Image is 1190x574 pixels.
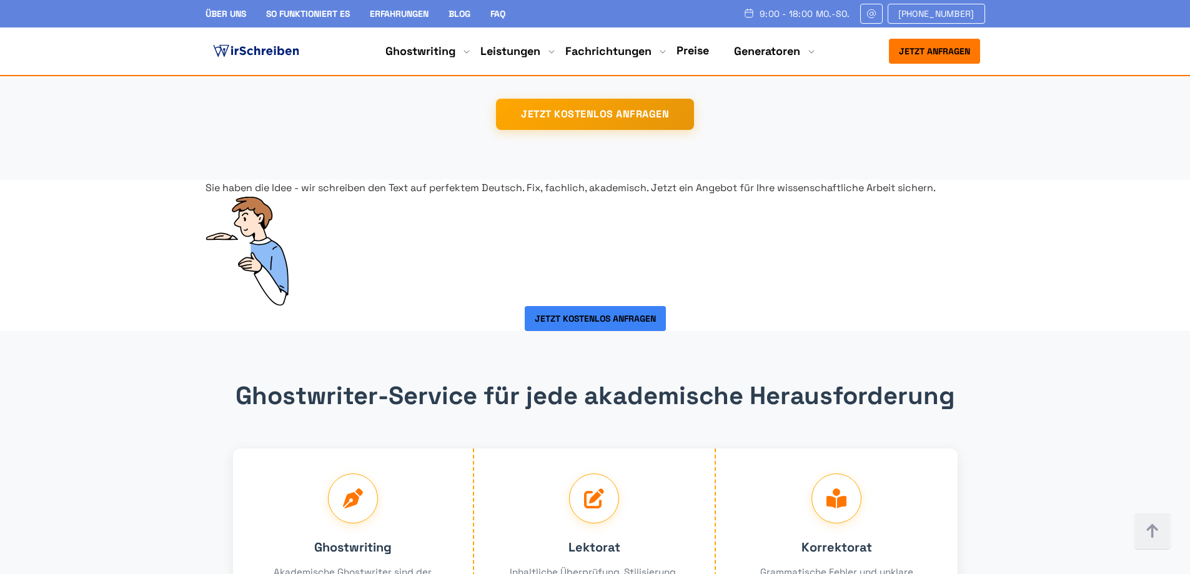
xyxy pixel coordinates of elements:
[584,488,604,508] img: Lektorat
[385,44,455,59] a: Ghostwriting
[565,44,652,59] a: Fachrichtungen
[677,43,709,57] a: Preise
[866,9,877,19] img: Email
[889,39,980,64] button: Jetzt anfragen
[343,488,363,508] img: Ghostwriting
[206,180,985,196] div: Sie haben die Idee - wir schreiben den Text auf perfektem Deutsch. Fix, fachlich, akademisch. Jet...
[734,44,800,59] a: Generatoren
[480,44,540,59] a: Leistungen
[1134,513,1171,550] img: button top
[252,539,455,555] h3: Ghostwriting
[266,8,350,19] a: So funktioniert es
[760,9,850,19] span: 9:00 - 18:00 Mo.-So.
[743,8,755,18] img: Schedule
[370,8,429,19] a: Erfahrungen
[888,4,985,24] a: [PHONE_NUMBER]
[493,539,696,555] h3: Lektorat
[525,306,666,331] button: Jetzt kostenlos anfragen
[449,8,470,19] a: Blog
[233,381,958,411] h2: Ghostwriter-Service für jede akademische Herausforderung
[496,99,694,130] button: JETZT KOSTENLOS ANFRAGEN
[490,8,505,19] a: FAQ
[211,42,302,61] img: logo ghostwriter-österreich
[898,9,974,19] span: [PHONE_NUMBER]
[206,8,246,19] a: Über uns
[735,539,939,555] h3: Korrektorat
[826,488,846,508] img: Korrektorat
